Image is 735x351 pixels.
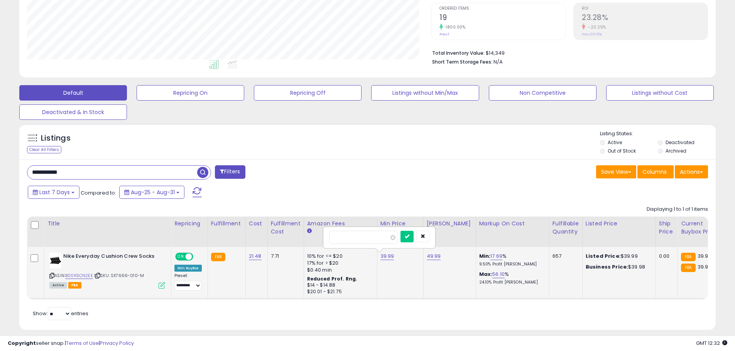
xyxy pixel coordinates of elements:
div: Markup on Cost [479,220,546,228]
p: 9.50% Profit [PERSON_NAME] [479,262,543,267]
span: Compared to: [81,189,116,196]
div: [PERSON_NAME] [427,220,473,228]
div: Fulfillment Cost [271,220,301,236]
a: 17.69 [490,252,502,260]
span: | SKU: SX7666-010-M [94,272,144,279]
b: Reduced Prof. Rng. [307,275,358,282]
button: Columns [637,165,674,178]
p: Listing States: [600,130,716,138]
h5: Listings [41,133,71,144]
a: 49.99 [427,252,441,260]
span: ROI [582,7,708,11]
button: Save View [596,165,636,178]
span: Ordered Items [439,7,565,11]
div: Ship Price [659,220,674,236]
div: 0.00 [659,253,672,260]
b: Min: [479,252,491,260]
label: Deactivated [666,139,694,146]
a: B00K5CN2EE [65,272,93,279]
div: Fulfillable Quantity [553,220,579,236]
div: Clear All Filters [27,146,61,153]
label: Active [608,139,622,146]
button: Non Competitive [489,85,596,101]
div: $0.40 min [307,267,371,274]
img: 31WCGQSfPBL._SL40_.jpg [49,253,61,268]
label: Archived [666,148,686,154]
div: Current Buybox Price [681,220,721,236]
div: Min Price [380,220,420,228]
small: 1800.00% [443,24,465,30]
div: 17% for > $20 [307,260,371,267]
button: Listings without Min/Max [371,85,479,101]
small: -20.25% [585,24,606,30]
span: ON [176,254,186,260]
div: $39.99 [586,253,650,260]
b: Max: [479,270,493,278]
div: Win BuyBox [174,265,202,272]
a: Terms of Use [66,339,99,347]
a: 56.10 [492,270,505,278]
div: Fulfillment [211,220,242,228]
div: $39.98 [586,264,650,270]
th: The percentage added to the cost of goods (COGS) that forms the calculator for Min & Max prices. [476,217,549,247]
b: Total Inventory Value: [432,50,485,56]
span: All listings currently available for purchase on Amazon [49,282,67,289]
b: Short Term Storage Fees: [432,59,492,65]
div: % [479,271,543,285]
a: Privacy Policy [100,339,134,347]
div: 10% for <= $20 [307,253,371,260]
span: Last 7 Days [39,188,70,196]
div: 7.71 [271,253,298,260]
div: seller snap | | [8,340,134,347]
span: FBA [68,282,81,289]
span: 39.98 [698,252,711,260]
h2: 19 [439,13,565,24]
button: Filters [215,165,245,179]
div: 657 [553,253,576,260]
span: 2025-09-8 12:32 GMT [696,339,727,347]
button: Repricing On [137,85,244,101]
div: Listed Price [586,220,652,228]
a: 39.99 [380,252,394,260]
small: FBA [681,264,695,272]
small: Amazon Fees. [307,228,312,235]
a: 21.48 [249,252,262,260]
button: Last 7 Days [28,186,79,199]
div: $20.01 - $21.75 [307,289,371,295]
span: N/A [493,58,503,65]
span: Aug-25 - Aug-31 [131,188,175,196]
div: Amazon Fees [307,220,374,228]
div: % [479,253,543,267]
span: Show: entries [33,310,88,317]
div: Cost [249,220,264,228]
span: 39.99 [698,263,711,270]
div: Repricing [174,220,204,228]
b: Business Price: [586,263,628,270]
div: Preset: [174,273,202,291]
b: Nike Everyday Cushion Crew Socks [63,253,157,262]
b: Listed Price: [586,252,621,260]
h2: 23.28% [582,13,708,24]
div: Title [47,220,168,228]
button: Actions [675,165,708,178]
strong: Copyright [8,339,36,347]
small: FBA [681,253,695,261]
div: ASIN: [49,253,165,288]
button: Listings without Cost [606,85,714,101]
button: Aug-25 - Aug-31 [119,186,184,199]
label: Out of Stock [608,148,636,154]
div: Displaying 1 to 1 of 1 items [647,206,708,213]
small: Prev: 1 [439,32,449,37]
span: Columns [642,168,667,176]
small: FBA [211,253,225,261]
small: Prev: 29.19% [582,32,602,37]
div: $14 - $14.88 [307,282,371,289]
button: Deactivated & In Stock [19,104,127,120]
li: $14,349 [432,48,702,57]
button: Repricing Off [254,85,362,101]
span: OFF [192,254,204,260]
p: 24.10% Profit [PERSON_NAME] [479,280,543,285]
button: Default [19,85,127,101]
